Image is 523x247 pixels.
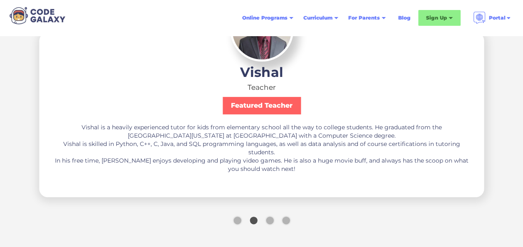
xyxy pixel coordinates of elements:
div: Portal [468,8,516,27]
a: Blog [393,10,416,25]
div: For Parents [343,10,391,25]
div: For Parents [348,14,380,22]
div: Curriculum [303,14,332,22]
div: Show slide 3 of 4 [266,217,273,224]
div: Portal [489,14,506,22]
div: Online Programs [242,14,288,22]
div: Online Programs [237,10,298,25]
div: Sign Up [426,14,447,22]
div: Show slide 4 of 4 [282,217,290,224]
div: Curriculum [298,10,343,25]
div: Teacher [248,83,275,91]
strong: Vishal [240,64,283,80]
div: Featured Teacher [223,97,301,114]
div: Show slide 2 of 4 [250,217,257,224]
div: Sign Up [418,10,461,26]
div: Vishal is a heavily experienced tutor for kids from elementary school all the way to college stud... [53,123,471,173]
div: Show slide 1 of 4 [233,217,241,224]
